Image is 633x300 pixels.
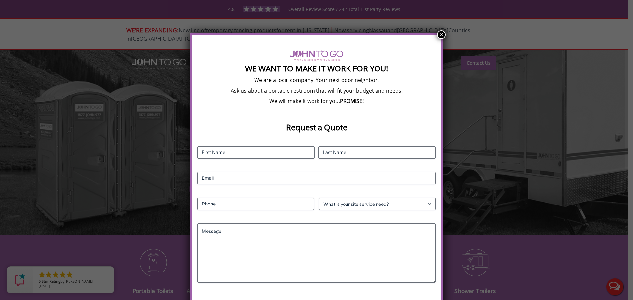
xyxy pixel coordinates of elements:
[286,122,347,133] strong: Request a Quote
[245,63,388,74] strong: We Want To Make It Work For You!
[197,146,315,159] input: First Name
[318,146,436,159] input: Last Name
[197,198,314,210] input: Phone
[437,30,446,39] button: Close
[340,97,364,105] b: PROMISE!
[197,87,436,94] p: Ask us about a portable restroom that will fit your budget and needs.
[197,76,436,84] p: We are a local company. Your next door neighbor!
[197,172,436,184] input: Email
[197,97,436,105] p: We will make it work for you,
[290,50,343,61] img: logo of viptogo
